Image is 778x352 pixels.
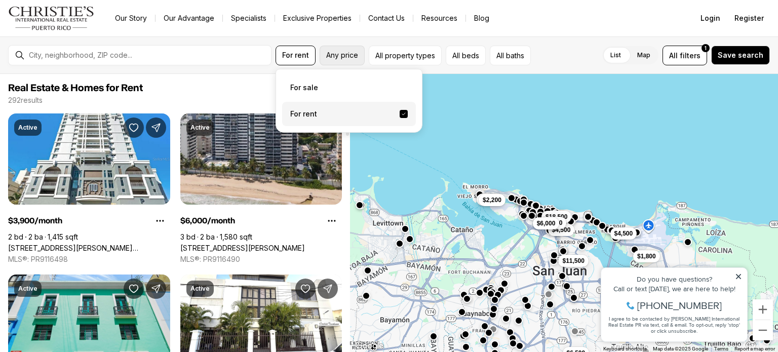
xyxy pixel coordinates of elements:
span: Map data ©2025 Google [653,346,708,351]
button: Login [694,8,726,28]
button: Save Property: 305 CALLE VILLAMIL #905 [124,118,144,138]
button: All beds [446,46,486,65]
button: Save search [711,46,770,65]
button: Any price [320,46,365,65]
a: Our Advantage [155,11,222,25]
button: $18,500 [541,211,571,223]
button: $3,900 [539,217,566,229]
a: Blog [466,11,497,25]
span: $4,500 [552,226,570,234]
div: Call or text [DATE], we are here to help! [11,32,146,40]
button: All property types [369,46,442,65]
button: Property options [150,211,170,231]
span: $3,900 [543,219,562,227]
label: List [602,46,629,64]
button: Contact Us [360,11,413,25]
button: Allfilters1 [663,46,707,65]
span: [PHONE_NUMBER] [42,48,126,58]
button: $2,200 [479,194,505,206]
a: Exclusive Properties [275,11,360,25]
button: Save Property: 1158 MAGDALENA AVENUE #2 [295,279,316,299]
button: $4,500 [548,224,574,236]
button: For rent [276,46,316,65]
a: Resources [413,11,465,25]
p: 292 results [8,96,43,104]
a: 1485 ASHFORD #1D, SAN JUAN PR, 00907 [180,244,305,253]
button: Share Property [146,118,166,138]
button: Register [728,8,770,28]
span: $11,500 [562,257,584,265]
span: Login [701,14,720,22]
img: logo [8,6,95,30]
span: Register [734,14,764,22]
p: Active [190,124,210,132]
span: $6,000 [536,219,555,227]
a: Terms (opens in new tab) [714,346,728,351]
p: Active [190,285,210,293]
span: filters [680,50,701,61]
a: Specialists [223,11,275,25]
span: I agree to be contacted by [PERSON_NAME] International Real Estate PR via text, call & email. To ... [13,62,144,82]
button: Save Property: 203 CALLE FORTALEZA APT 5 [124,279,144,299]
span: $18,500 [546,213,567,221]
label: For rent [282,102,416,126]
button: $6,000 [532,217,559,229]
a: Report a map error [734,346,775,351]
a: 305 CALLE VILLAMIL #905, SAN JUAN PR, 00907 [8,244,170,253]
button: $4,500 [610,227,637,240]
label: For sale [282,75,416,100]
button: Share Property [146,279,166,299]
button: All baths [490,46,531,65]
button: Share Property [318,279,338,299]
span: Any price [326,51,358,59]
span: $2,200 [483,196,501,204]
a: Our Story [107,11,155,25]
button: Zoom in [753,299,773,320]
span: $4,500 [614,229,633,238]
label: Map [629,46,658,64]
button: Zoom out [753,320,773,340]
p: Active [18,124,37,132]
div: Do you have questions? [11,23,146,30]
span: All [669,50,678,61]
button: $1,800 [633,250,660,262]
span: 1 [705,44,707,52]
p: Active [18,285,37,293]
span: Save search [718,51,763,59]
span: Real Estate & Homes for Rent [8,83,143,93]
button: Property options [322,211,342,231]
button: $11,500 [558,255,588,267]
button: $4,250 [477,193,503,206]
span: For rent [282,51,309,59]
